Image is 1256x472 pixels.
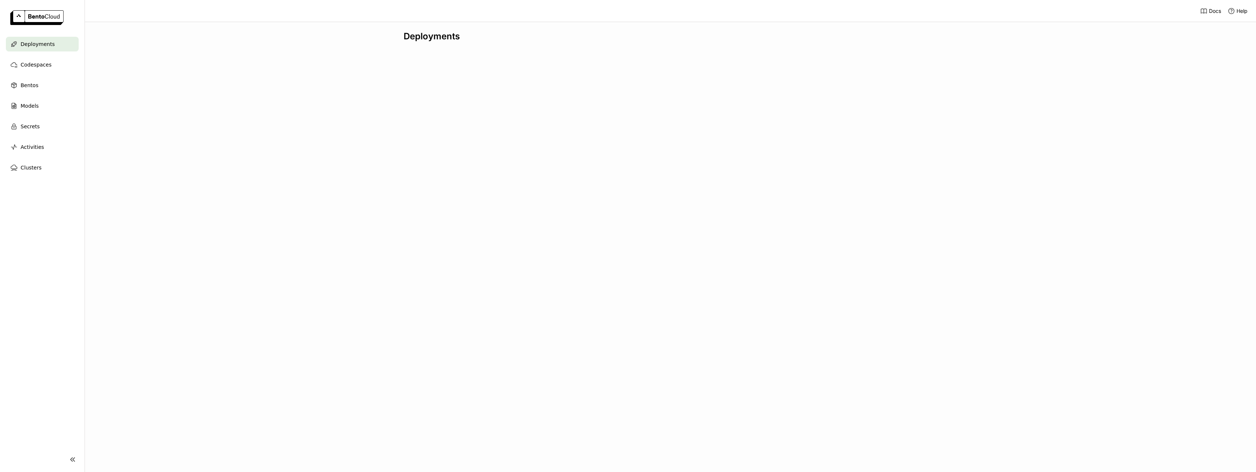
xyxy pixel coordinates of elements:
[21,40,55,49] span: Deployments
[21,163,42,172] span: Clusters
[10,10,64,25] img: logo
[1237,8,1248,14] span: Help
[1209,8,1221,14] span: Docs
[1200,7,1221,15] a: Docs
[21,81,38,90] span: Bentos
[404,31,937,42] div: Deployments
[6,140,79,154] a: Activities
[21,60,51,69] span: Codespaces
[6,160,79,175] a: Clusters
[6,78,79,93] a: Bentos
[6,99,79,113] a: Models
[1228,7,1248,15] div: Help
[21,122,40,131] span: Secrets
[6,119,79,134] a: Secrets
[21,101,39,110] span: Models
[21,143,44,151] span: Activities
